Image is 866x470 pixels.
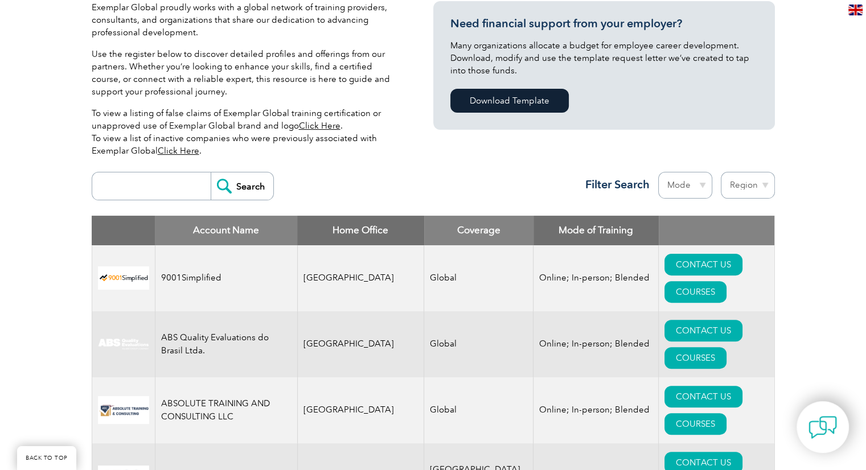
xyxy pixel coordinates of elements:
[578,178,650,192] h3: Filter Search
[424,377,533,443] td: Global
[533,311,659,377] td: Online; In-person; Blended
[98,266,149,290] img: 37c9c059-616f-eb11-a812-002248153038-logo.png
[664,413,727,435] a: COURSES
[297,216,424,245] th: Home Office: activate to sort column ascending
[299,121,340,131] a: Click Here
[155,377,297,443] td: ABSOLUTE TRAINING AND CONSULTING LLC
[664,386,742,407] a: CONTACT US
[98,396,149,424] img: 16e092f6-eadd-ed11-a7c6-00224814fd52-logo.png
[450,17,758,31] h3: Need financial support from your employer?
[155,245,297,311] td: 9001Simplified
[155,216,297,245] th: Account Name: activate to sort column descending
[297,377,424,443] td: [GEOGRAPHIC_DATA]
[664,281,727,303] a: COURSES
[211,172,273,200] input: Search
[659,216,774,245] th: : activate to sort column ascending
[297,245,424,311] td: [GEOGRAPHIC_DATA]
[297,311,424,377] td: [GEOGRAPHIC_DATA]
[450,39,758,77] p: Many organizations allocate a budget for employee career development. Download, modify and use th...
[664,347,727,369] a: COURSES
[155,311,297,377] td: ABS Quality Evaluations do Brasil Ltda.
[450,89,569,113] a: Download Template
[664,254,742,275] a: CONTACT US
[424,311,533,377] td: Global
[17,446,76,470] a: BACK TO TOP
[158,146,199,156] a: Click Here
[98,338,149,351] img: c92924ac-d9bc-ea11-a814-000d3a79823d-logo.jpg
[92,48,399,98] p: Use the register below to discover detailed profiles and offerings from our partners. Whether you...
[848,5,863,15] img: en
[533,245,659,311] td: Online; In-person; Blended
[424,216,533,245] th: Coverage: activate to sort column ascending
[808,413,837,442] img: contact-chat.png
[533,216,659,245] th: Mode of Training: activate to sort column ascending
[533,377,659,443] td: Online; In-person; Blended
[92,107,399,157] p: To view a listing of false claims of Exemplar Global training certification or unapproved use of ...
[92,1,399,39] p: Exemplar Global proudly works with a global network of training providers, consultants, and organ...
[664,320,742,341] a: CONTACT US
[424,245,533,311] td: Global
